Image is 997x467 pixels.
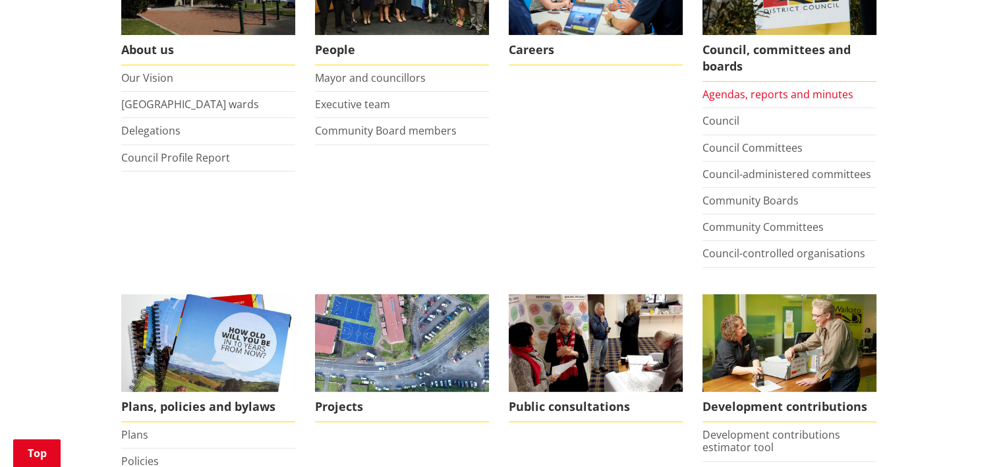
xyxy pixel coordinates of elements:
a: Community Committees [702,220,824,234]
a: Community Boards [702,193,799,208]
a: Council-controlled organisations [702,246,865,261]
img: Long Term Plan [121,294,295,392]
span: Development contributions [702,392,876,422]
a: Delegations [121,123,181,138]
span: Projects [315,392,489,422]
span: Careers [509,35,683,65]
img: public-consultations [509,294,683,392]
span: Public consultations [509,392,683,422]
span: Plans, policies and bylaws [121,392,295,422]
a: Top [13,439,61,467]
a: public-consultations Public consultations [509,294,683,423]
a: Council-administered committees [702,167,871,181]
a: Council [702,113,739,128]
a: Council Profile Report [121,150,230,165]
span: Council, committees and boards [702,35,876,82]
iframe: Messenger Launcher [936,412,984,459]
span: People [315,35,489,65]
a: Projects [315,294,489,423]
span: About us [121,35,295,65]
a: Executive team [315,97,390,111]
a: FInd out more about fees and fines here Development contributions [702,294,876,423]
a: Development contributions estimator tool [702,427,840,454]
img: Fees [702,294,876,392]
a: Council Committees [702,140,803,155]
a: Agendas, reports and minutes [702,87,853,102]
a: Mayor and councillors [315,71,426,85]
img: DJI_0336 [315,294,489,392]
a: Community Board members [315,123,457,138]
a: Plans [121,427,148,442]
a: [GEOGRAPHIC_DATA] wards [121,97,259,111]
a: Our Vision [121,71,173,85]
a: We produce a number of plans, policies and bylaws including the Long Term Plan Plans, policies an... [121,294,295,423]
